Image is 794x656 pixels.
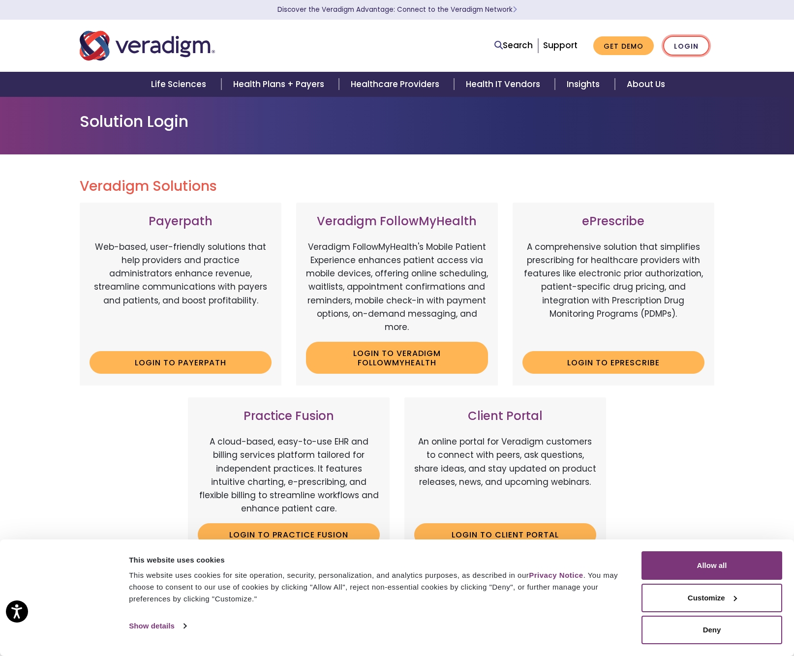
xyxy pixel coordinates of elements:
a: Health IT Vendors [454,72,555,97]
h3: Client Portal [414,409,596,423]
a: Login to ePrescribe [522,351,704,374]
p: Web-based, user-friendly solutions that help providers and practice administrators enhance revenu... [90,240,272,344]
h3: ePrescribe [522,214,704,229]
span: Learn More [513,5,517,14]
p: A comprehensive solution that simplifies prescribing for healthcare providers with features like ... [522,240,704,344]
a: Show details [129,619,186,633]
a: Login [663,36,709,56]
div: This website uses cookies for site operation, security, personalization, and analytics purposes, ... [129,569,619,605]
a: Support [543,39,578,51]
a: Search [494,39,533,52]
button: Allow all [641,551,782,580]
a: Insights [555,72,614,97]
h3: Payerpath [90,214,272,229]
a: Get Demo [593,36,654,56]
p: An online portal for Veradigm customers to connect with peers, ask questions, share ideas, and st... [414,435,596,515]
a: Privacy Notice [529,571,583,579]
a: Health Plans + Payers [221,72,339,97]
a: About Us [615,72,677,97]
p: A cloud-based, easy-to-use EHR and billing services platform tailored for independent practices. ... [198,435,380,515]
a: Login to Payerpath [90,351,272,374]
h2: Veradigm Solutions [80,178,714,195]
h1: Solution Login [80,112,714,131]
h3: Practice Fusion [198,409,380,423]
a: Healthcare Providers [339,72,454,97]
p: Veradigm FollowMyHealth's Mobile Patient Experience enhances patient access via mobile devices, o... [306,240,488,334]
a: Login to Practice Fusion [198,523,380,546]
iframe: Drift Chat Widget [605,595,782,644]
a: Discover the Veradigm Advantage: Connect to the Veradigm NetworkLearn More [277,5,517,14]
a: Login to Veradigm FollowMyHealth [306,342,488,374]
h3: Veradigm FollowMyHealth [306,214,488,229]
a: Life Sciences [139,72,221,97]
button: Customize [641,584,782,612]
a: Login to Client Portal [414,523,596,546]
img: Veradigm logo [80,30,215,62]
div: This website uses cookies [129,554,619,566]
